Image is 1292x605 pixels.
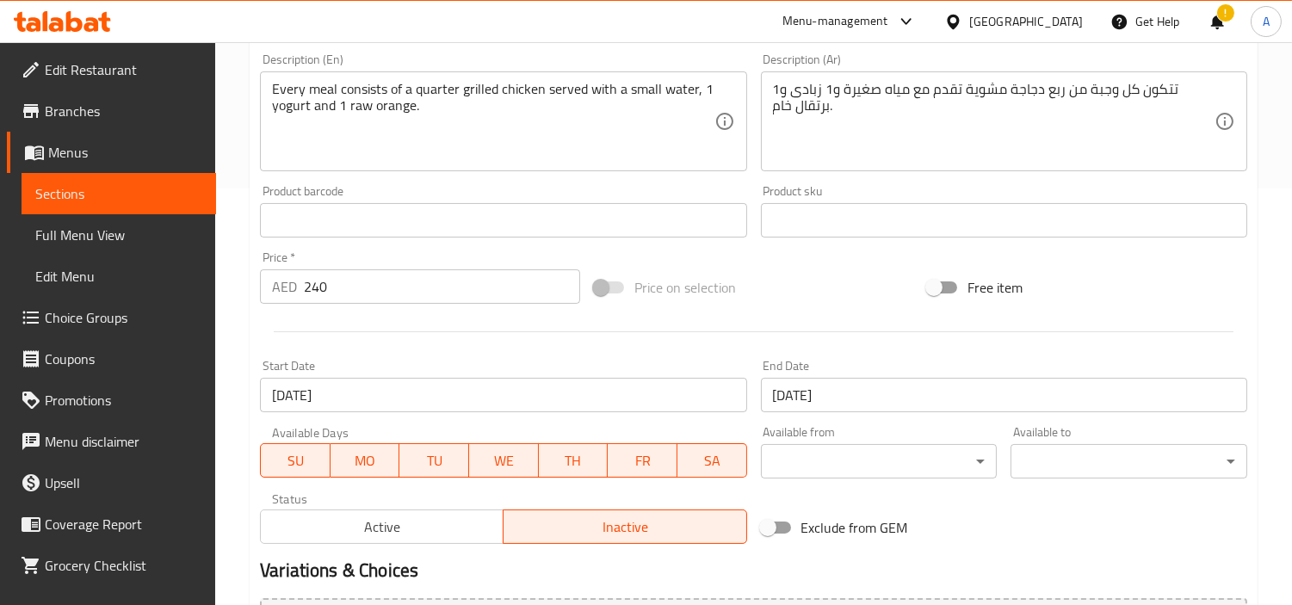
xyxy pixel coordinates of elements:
button: TU [399,443,469,478]
a: Menus [7,132,216,173]
a: Grocery Checklist [7,545,216,586]
a: Menu disclaimer [7,421,216,462]
span: SA [684,448,740,473]
span: Edit Menu [35,266,202,287]
button: WE [469,443,539,478]
span: TU [406,448,462,473]
a: Branches [7,90,216,132]
textarea: تتكون كل وجبة من ربع دجاجة مشوية تقدم مع مياه صغيرة و1 زبادى و1 برتقال خام. [773,81,1215,163]
span: WE [476,448,532,473]
span: Free item [967,277,1023,298]
h2: Variations & Choices [260,558,1247,583]
div: ​ [1011,444,1247,478]
button: SA [677,443,747,478]
div: Menu-management [782,11,888,32]
span: Menus [48,142,202,163]
a: Coupons [7,338,216,380]
span: FR [615,448,671,473]
span: SU [268,448,324,473]
button: SU [260,443,331,478]
textarea: Every meal consists of a quarter grilled chicken served with a small water, 1 yogurt and 1 raw or... [272,81,714,163]
input: Please enter product sku [761,203,1247,238]
span: Price on selection [634,277,736,298]
span: Menu disclaimer [45,431,202,452]
button: TH [539,443,609,478]
a: Full Menu View [22,214,216,256]
a: Upsell [7,462,216,503]
span: Branches [45,101,202,121]
span: Coupons [45,349,202,369]
button: MO [331,443,400,478]
span: Choice Groups [45,307,202,328]
span: Full Menu View [35,225,202,245]
span: Exclude from GEM [801,517,908,538]
input: Please enter price [304,269,580,304]
span: Upsell [45,472,202,493]
div: [GEOGRAPHIC_DATA] [969,12,1083,31]
span: MO [337,448,393,473]
span: Coverage Report [45,514,202,534]
span: Active [268,515,497,540]
a: Edit Menu [22,256,216,297]
button: Inactive [503,509,746,544]
span: Inactive [510,515,739,540]
div: ​ [761,444,998,478]
input: Please enter product barcode [260,203,746,238]
a: Edit Restaurant [7,49,216,90]
a: Coverage Report [7,503,216,545]
span: TH [546,448,602,473]
span: Edit Restaurant [45,59,202,80]
span: Promotions [45,390,202,411]
a: Promotions [7,380,216,421]
span: Grocery Checklist [45,555,202,576]
button: Active [260,509,504,544]
button: FR [608,443,677,478]
span: A [1263,12,1270,31]
a: Sections [22,173,216,214]
a: Choice Groups [7,297,216,338]
p: AED [272,276,297,297]
span: Sections [35,183,202,204]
